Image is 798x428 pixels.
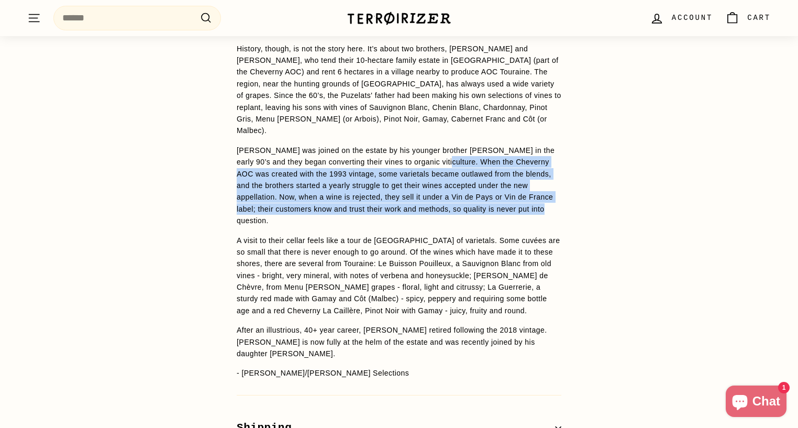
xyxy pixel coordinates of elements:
[747,12,771,24] span: Cart
[644,3,719,34] a: Account
[237,367,561,379] p: - [PERSON_NAME]/[PERSON_NAME] Selections
[672,12,713,24] span: Account
[723,386,790,420] inbox-online-store-chat: Shopify online store chat
[237,43,561,137] p: History, though, is not the story here. It’s about two brothers, [PERSON_NAME] and [PERSON_NAME],...
[719,3,777,34] a: Cart
[237,235,561,317] p: A visit to their cellar feels like a tour de [GEOGRAPHIC_DATA] of varietals. Some cuvées are so s...
[237,145,561,227] p: [PERSON_NAME] was joined on the estate by his younger brother [PERSON_NAME] in the early 90’s and...
[237,326,547,358] span: After an illustrious, 40+ year career, [PERSON_NAME] retired following the 2018 vintage. [PERSON_...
